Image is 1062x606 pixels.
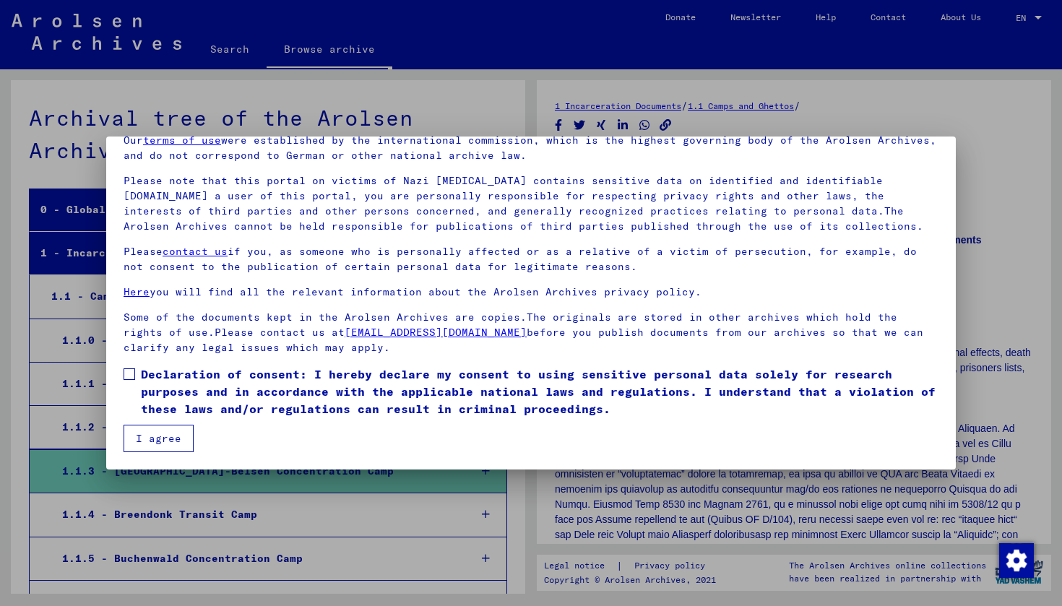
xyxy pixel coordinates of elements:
img: Change consent [999,543,1034,578]
p: Some of the documents kept in the Arolsen Archives are copies.The originals are stored in other a... [124,310,938,355]
p: Our were established by the international commission, which is the highest governing body of the ... [124,133,938,163]
a: Here [124,285,150,298]
a: contact us [163,245,228,258]
p: Please note that this portal on victims of Nazi [MEDICAL_DATA] contains sensitive data on identif... [124,173,938,234]
span: Declaration of consent: I hereby declare my consent to using sensitive personal data solely for r... [141,365,938,417]
p: you will find all the relevant information about the Arolsen Archives privacy policy. [124,285,938,300]
a: [EMAIL_ADDRESS][DOMAIN_NAME] [345,326,527,339]
a: terms of use [143,134,221,147]
button: I agree [124,425,194,452]
p: Please if you, as someone who is personally affected or as a relative of a victim of persecution,... [124,244,938,274]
